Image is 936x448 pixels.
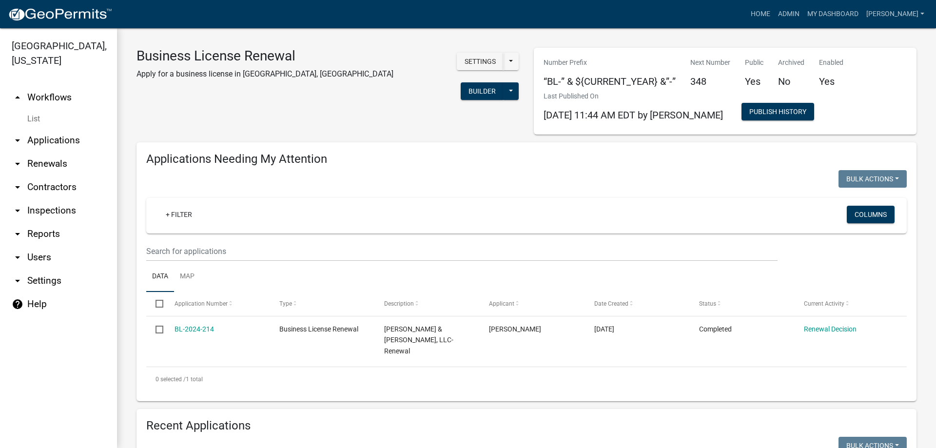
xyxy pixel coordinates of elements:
[741,103,814,120] button: Publish History
[146,292,165,315] datatable-header-cell: Select
[544,76,676,87] h5: “BL-” & ${CURRENT_YEAR} &”-”
[165,292,270,315] datatable-header-cell: Application Number
[12,275,23,287] i: arrow_drop_down
[819,58,843,68] p: Enabled
[544,58,676,68] p: Number Prefix
[12,92,23,103] i: arrow_drop_up
[136,68,393,80] p: Apply for a business license in [GEOGRAPHIC_DATA], [GEOGRAPHIC_DATA]
[544,91,723,101] p: Last Published On
[461,82,504,100] button: Builder
[146,419,907,433] h4: Recent Applications
[699,300,716,307] span: Status
[146,261,174,292] a: Data
[544,109,723,121] span: [DATE] 11:44 AM EDT by [PERSON_NAME]
[457,53,504,70] button: Settings
[158,206,200,223] a: + Filter
[12,298,23,310] i: help
[489,325,541,333] span: Michelle Fuller-Stinson
[838,170,907,188] button: Bulk Actions
[862,5,928,23] a: [PERSON_NAME]
[741,109,814,117] wm-modal-confirm: Workflow Publish History
[175,300,228,307] span: Application Number
[146,241,778,261] input: Search for applications
[594,300,628,307] span: Date Created
[690,58,730,68] p: Next Number
[279,325,358,333] span: Business License Renewal
[774,5,803,23] a: Admin
[690,76,730,87] h5: 348
[745,58,763,68] p: Public
[12,135,23,146] i: arrow_drop_down
[175,325,214,333] a: BL-2024-214
[690,292,795,315] datatable-header-cell: Status
[804,325,857,333] a: Renewal Decision
[12,205,23,216] i: arrow_drop_down
[778,58,804,68] p: Archived
[594,325,614,333] span: 12/30/2023
[747,5,774,23] a: Home
[146,152,907,166] h4: Applications Needing My Attention
[803,5,862,23] a: My Dashboard
[819,76,843,87] h5: Yes
[12,158,23,170] i: arrow_drop_down
[270,292,375,315] datatable-header-cell: Type
[279,300,292,307] span: Type
[795,292,899,315] datatable-header-cell: Current Activity
[12,181,23,193] i: arrow_drop_down
[384,300,414,307] span: Description
[778,76,804,87] h5: No
[847,206,895,223] button: Columns
[174,261,200,292] a: Map
[12,228,23,240] i: arrow_drop_down
[489,300,514,307] span: Applicant
[384,325,453,355] span: Stinson & Stinson, LLC- Renewal
[585,292,689,315] datatable-header-cell: Date Created
[804,300,844,307] span: Current Activity
[12,252,23,263] i: arrow_drop_down
[480,292,585,315] datatable-header-cell: Applicant
[699,325,732,333] span: Completed
[375,292,480,315] datatable-header-cell: Description
[146,367,907,391] div: 1 total
[136,48,393,64] h3: Business License Renewal
[156,376,186,383] span: 0 selected /
[745,76,763,87] h5: Yes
